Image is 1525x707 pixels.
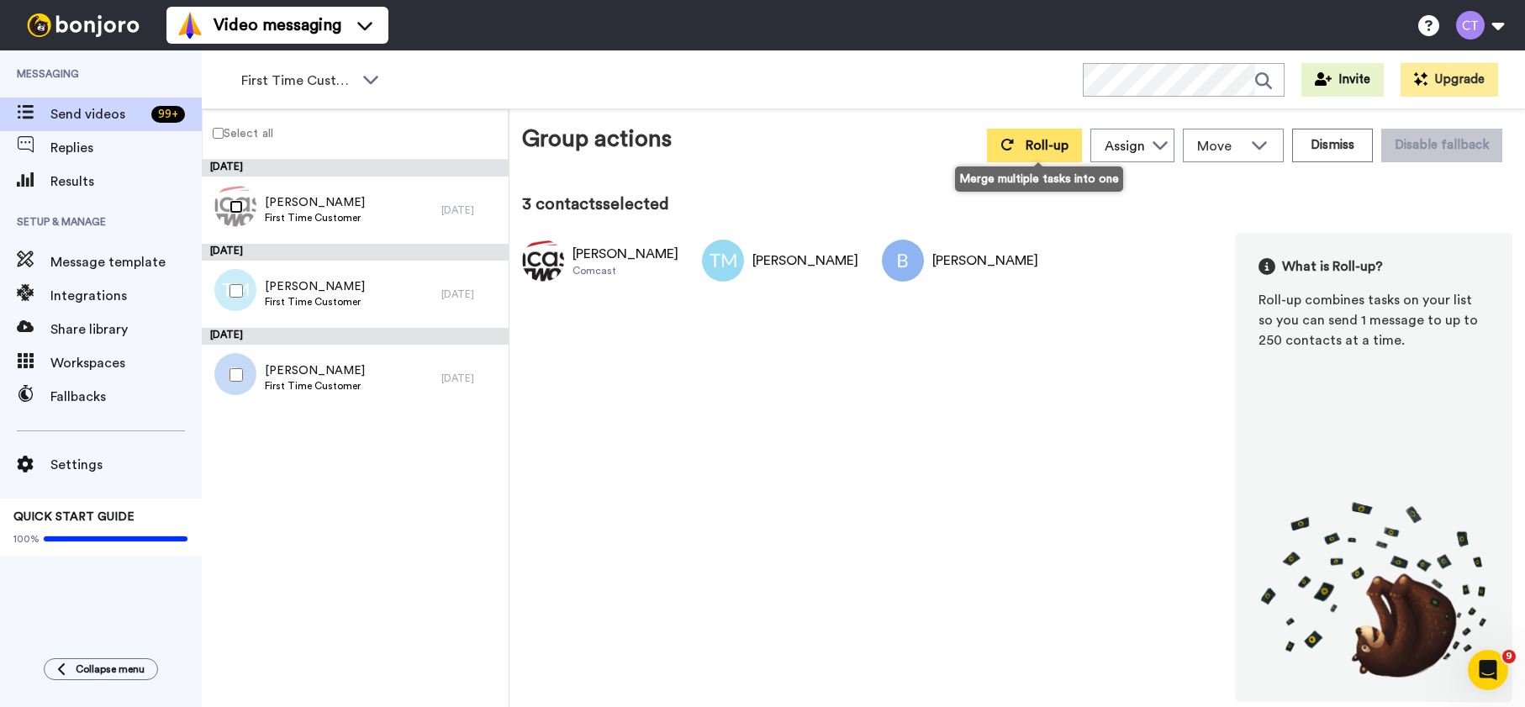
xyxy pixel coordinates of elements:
span: Message template [50,252,202,272]
span: Send videos [50,104,145,124]
span: 9 [1502,650,1516,663]
img: Image of Margherita Smith [522,240,564,282]
img: vm-color.svg [177,12,203,39]
div: Merge multiple tasks into one [955,166,1123,192]
span: Collapse menu [76,662,145,676]
span: Settings [50,455,202,475]
span: 100% [13,532,40,546]
span: Video messaging [214,13,341,37]
span: [PERSON_NAME] [265,278,365,295]
div: [DATE] [441,372,500,385]
span: Integrations [50,286,202,306]
img: bj-logo-header-white.svg [20,13,146,37]
span: Workspaces [50,353,202,373]
span: First Time Customer [265,211,365,224]
div: [DATE] [202,328,509,345]
div: [DATE] [441,288,500,301]
span: Results [50,171,202,192]
div: [PERSON_NAME] [752,251,858,271]
span: [PERSON_NAME] [265,194,365,211]
span: Move [1197,136,1243,156]
span: Roll-up [1026,139,1069,152]
button: Dismiss [1292,129,1373,162]
div: 99 + [151,106,185,123]
span: First Time Customer [265,379,365,393]
img: Image of Bethany LaFave [882,240,924,282]
input: Select all [213,128,224,139]
div: 3 contacts selected [522,193,1512,216]
iframe: Intercom live chat [1468,650,1508,690]
span: Fallbacks [50,387,202,407]
button: Disable fallback [1381,129,1502,162]
span: QUICK START GUIDE [13,511,135,523]
button: Invite [1301,63,1384,97]
div: [DATE] [202,244,509,261]
button: Roll-up [987,129,1082,162]
div: [DATE] [441,203,500,217]
span: First Time Customer [265,295,365,309]
div: Group actions [522,122,672,162]
span: Share library [50,319,202,340]
button: Collapse menu [44,658,158,680]
span: Replies [50,138,202,158]
div: [PERSON_NAME] [932,251,1038,271]
div: Comcast [573,264,678,277]
div: [PERSON_NAME] [573,244,678,264]
label: Select all [203,123,273,143]
span: First Time Customer [241,71,354,91]
img: joro-roll.png [1259,501,1489,678]
img: Image of Tre Morris [702,240,744,282]
div: [DATE] [202,160,509,177]
div: Assign [1105,136,1145,156]
button: Upgrade [1401,63,1498,97]
div: Roll-up combines tasks on your list so you can send 1 message to up to 250 contacts at a time. [1259,290,1489,351]
span: What is Roll-up? [1282,256,1383,277]
span: [PERSON_NAME] [265,362,365,379]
